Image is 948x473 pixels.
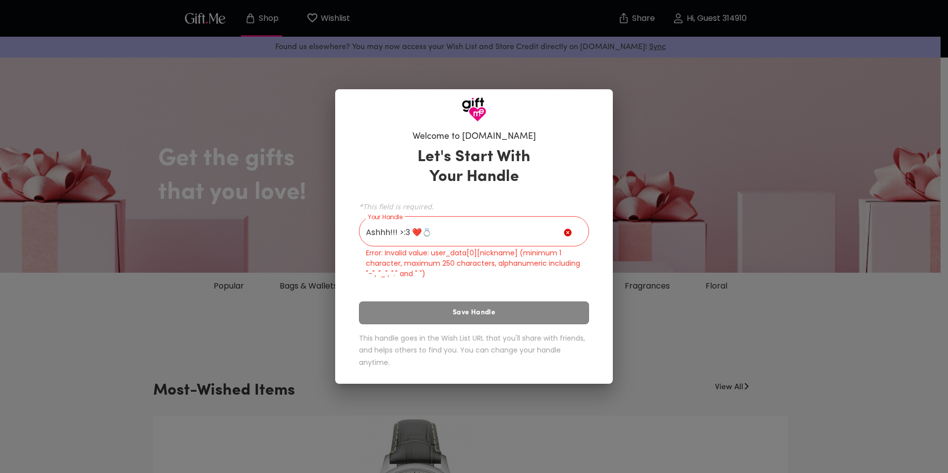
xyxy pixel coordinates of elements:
h6: Welcome to [DOMAIN_NAME] [413,131,536,143]
span: *This field is required. [359,202,589,211]
h3: Let's Start With Your Handle [405,147,543,187]
p: Error: Invalid value: user_data[0][nickname] (minimum 1 character, maximum 250 characters, alphan... [366,248,582,279]
img: GiftMe Logo [462,97,486,122]
input: Your Handle [359,219,564,246]
h6: This handle goes in the Wish List URL that you'll share with friends, and helps others to find yo... [359,332,589,369]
